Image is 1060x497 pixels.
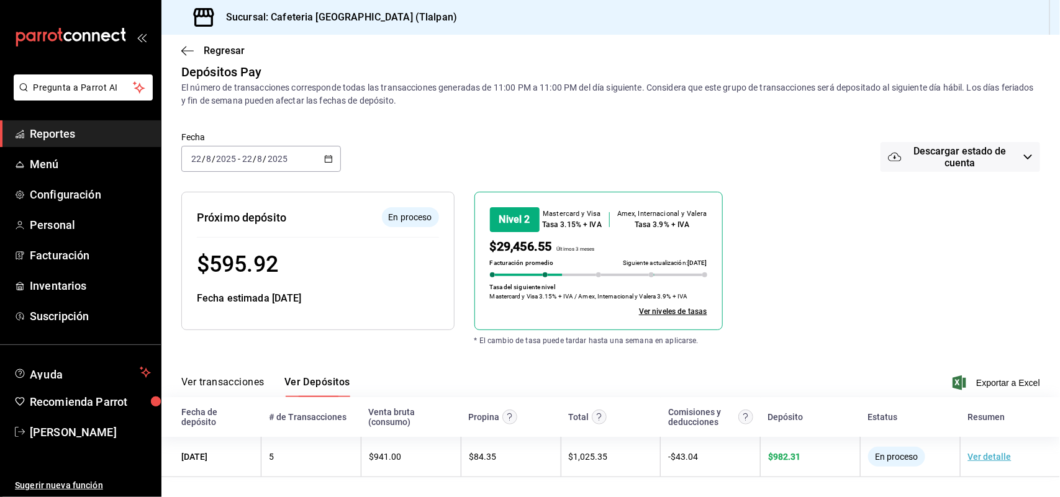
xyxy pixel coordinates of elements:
[490,239,552,254] span: $29,456.55
[181,133,341,142] label: Fecha
[967,412,1005,422] div: Resumen
[30,393,151,410] span: Recomienda Parrot
[206,154,212,164] input: --
[253,154,256,164] span: /
[617,209,707,220] div: Amex, Internacional y Valera
[14,74,153,101] button: Pregunta a Parrot AI
[490,258,554,267] p: Facturación promedio
[30,308,151,325] span: Suscripción
[216,10,457,25] h3: Sucursal: Cafeteria [GEOGRAPHIC_DATA] (Tlalpan)
[30,156,151,172] span: Menú
[263,154,267,164] span: /
[181,376,350,397] div: navigation tabs
[668,407,735,427] div: Comisiones y deducciones
[542,219,602,230] div: Tasa 3.15% + IVA
[267,154,288,164] input: ----
[617,219,707,230] div: Tasa 3.9% + IVA
[9,90,153,103] a: Pregunta a Parrot AI
[181,81,1040,107] div: El número de transacciones corresponde todas las transacciones generadas de 11:00 PM a 11:00 PM d...
[881,142,1040,172] button: Descargar estado de cuenta
[542,209,602,220] div: Mastercard y Visa
[369,407,454,427] div: Venta bruta (consumo)
[569,452,608,462] span: $ 1,025.35
[30,247,151,264] span: Facturación
[181,407,254,427] div: Fecha de depósito
[502,410,517,424] svg: Las propinas mostradas excluyen toda configuración de retención.
[668,452,698,462] span: - $ 43.04
[469,452,496,462] span: $ 84.35
[623,258,707,267] p: Siguiente actualización:
[257,154,263,164] input: --
[768,452,800,462] span: $ 982.31
[197,209,286,226] div: Próximo depósito
[212,154,215,164] span: /
[284,376,350,397] button: Ver Depósitos
[687,259,707,266] span: [DATE]
[738,410,753,424] svg: Contempla comisión de ventas y propinas, IVA, cancelaciones y devoluciones.
[30,424,151,441] span: [PERSON_NAME]
[30,365,135,380] span: Ayuda
[490,282,556,292] p: Tasa del siguiente nivel
[30,277,151,294] span: Inventarios
[30,125,151,142] span: Reportes
[868,447,925,467] div: El depósito aún no se ha enviado a tu cuenta bancaria.
[768,412,804,422] div: Depósito
[181,376,265,397] button: Ver transacciones
[202,154,206,164] span: /
[902,145,1018,169] span: Descargar estado de cuenta
[181,45,245,56] button: Regresar
[552,246,595,256] p: Últimos 3 meses
[161,437,261,477] td: [DATE]
[382,207,439,227] div: El depósito aún no se ha enviado a tu cuenta bancaria.
[490,292,688,301] p: Mastercard y Visa 3.15% + IVA / Amex, Internacional y Valera 3.9% + IVA
[261,437,361,477] td: 5
[955,375,1040,390] button: Exportar a Excel
[592,410,607,424] svg: Este monto equivale al total de la venta más otros abonos antes de aplicar comisión e IVA.
[468,412,499,422] div: Propina
[568,412,589,422] div: Total
[137,32,147,42] button: open_drawer_menu
[181,63,262,81] div: Depósitos Pay
[639,306,707,317] a: Ver todos los niveles de tasas
[968,452,1012,462] a: Ver detalle
[867,412,897,422] div: Estatus
[369,452,401,462] span: $ 941.00
[34,81,134,94] span: Pregunta a Parrot AI
[30,217,151,233] span: Personal
[30,186,151,203] span: Configuración
[490,207,540,232] div: Nivel 2
[269,412,347,422] div: # de Transacciones
[383,211,437,224] span: En proceso
[204,45,245,56] span: Regresar
[242,154,253,164] input: --
[870,452,923,462] span: En proceso
[197,291,439,306] div: Fecha estimada [DATE]
[215,154,237,164] input: ----
[238,154,240,164] span: -
[197,251,278,277] span: $ 595.92
[15,479,151,492] span: Sugerir nueva función
[455,315,894,346] div: * El cambio de tasa puede tardar hasta una semana en aplicarse.
[191,154,202,164] input: --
